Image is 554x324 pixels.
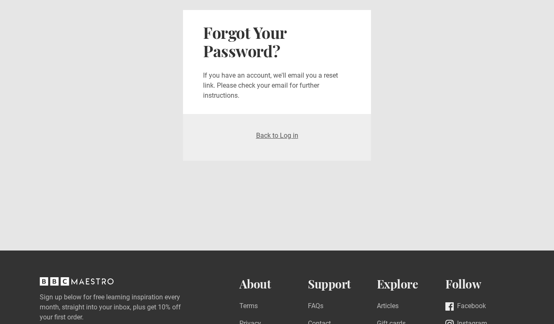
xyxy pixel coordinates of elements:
a: Back to Log in [256,132,298,139]
h2: Explore [377,277,446,291]
h2: About [239,277,308,291]
h2: Forgot Your Password? [203,23,351,61]
a: Facebook [445,301,486,312]
a: FAQs [308,301,323,312]
a: BBC Maestro, back to top [40,280,114,288]
p: If you have an account, we'll email you a reset link. Please check your email for further instruc... [203,71,351,101]
label: Sign up below for free learning inspiration every month, straight into your inbox, plus get 10% o... [40,292,206,322]
a: Terms [239,301,258,312]
h2: Support [308,277,377,291]
a: Articles [377,301,399,312]
svg: BBC Maestro, back to top [40,277,114,286]
h2: Follow [445,277,514,291]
